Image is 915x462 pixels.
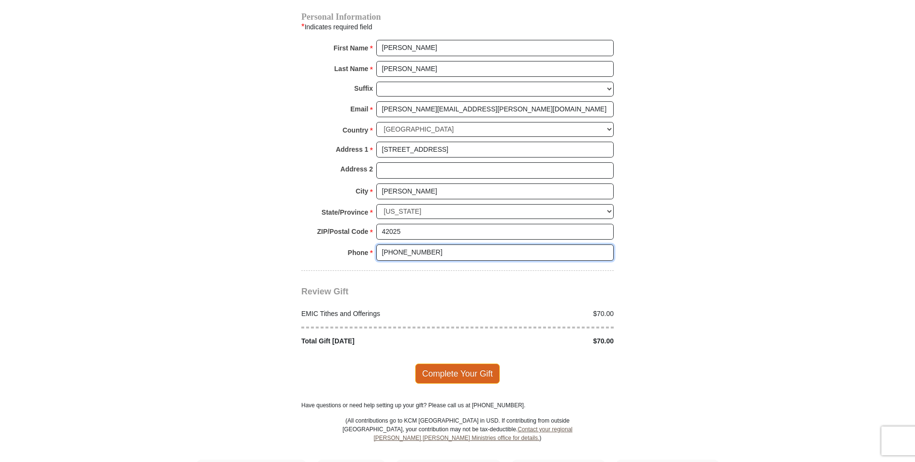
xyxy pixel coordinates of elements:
strong: ZIP/Postal Code [317,225,369,238]
strong: Email [350,102,368,116]
strong: Phone [348,246,369,259]
p: (All contributions go to KCM [GEOGRAPHIC_DATA] in USD. If contributing from outside [GEOGRAPHIC_D... [342,416,573,460]
div: EMIC Tithes and Offerings [297,309,458,319]
strong: City [356,184,368,198]
strong: Address 2 [340,162,373,176]
strong: Last Name [334,62,369,75]
strong: State/Province [321,206,368,219]
div: Indicates required field [301,21,614,33]
a: Contact your regional [PERSON_NAME] [PERSON_NAME] Ministries office for details. [373,426,572,441]
span: Review Gift [301,287,348,296]
strong: First Name [334,41,368,55]
strong: Country [343,123,369,137]
span: Complete Your Gift [415,364,500,384]
div: $70.00 [457,336,619,346]
h4: Personal Information [301,13,614,21]
div: Total Gift [DATE] [297,336,458,346]
strong: Address 1 [336,143,369,156]
p: Have questions or need help setting up your gift? Please call us at [PHONE_NUMBER]. [301,401,614,410]
strong: Suffix [354,82,373,95]
div: $70.00 [457,309,619,319]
